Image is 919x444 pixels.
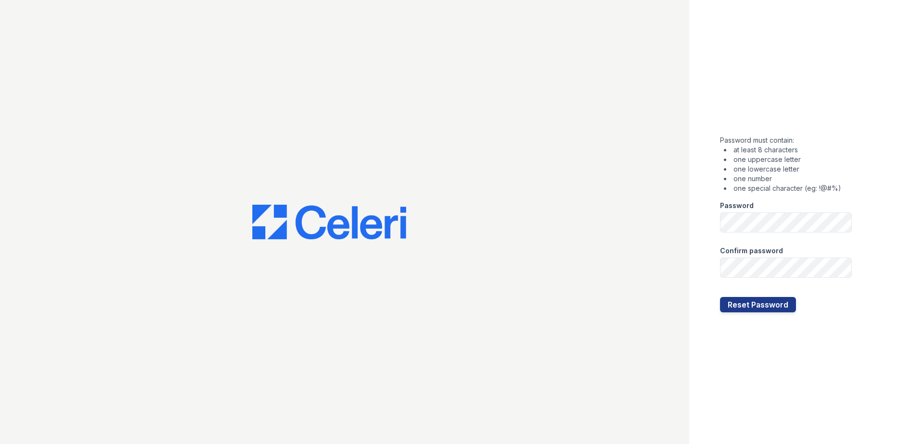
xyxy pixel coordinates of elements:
[724,184,852,193] li: one special character (eg: !@#%)
[720,201,754,210] label: Password
[720,136,852,193] div: Password must contain:
[724,164,852,174] li: one lowercase letter
[252,205,406,239] img: CE_Logo_Blue-a8612792a0a2168367f1c8372b55b34899dd931a85d93a1a3d3e32e68fde9ad4.png
[724,174,852,184] li: one number
[720,246,783,256] label: Confirm password
[724,155,852,164] li: one uppercase letter
[724,145,852,155] li: at least 8 characters
[720,297,796,312] button: Reset Password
